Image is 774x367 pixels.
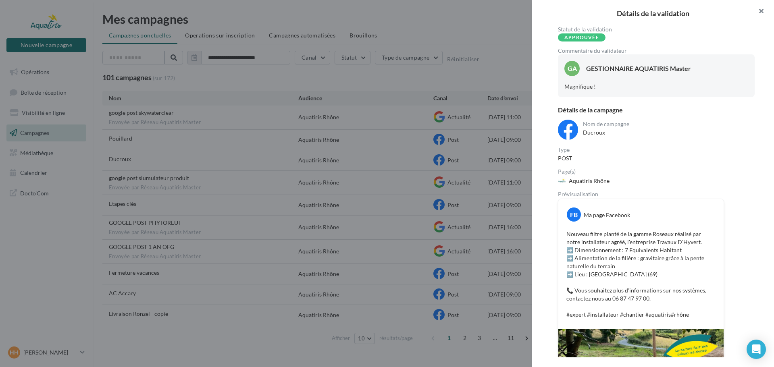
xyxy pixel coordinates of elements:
div: Page(s) [558,169,761,174]
h2: Détails de la validation [545,10,761,17]
span: GESTIONNAIRE AQUATIRIS Master [586,64,691,73]
div: Nom de campagne [583,121,753,127]
div: Magnifique ! [564,83,748,91]
label: Statut de la validation [558,27,755,32]
div: Détails de la campagne [558,107,755,113]
label: Commentaire du validateur [558,48,755,54]
div: Ducroux [583,129,753,137]
div: Open Intercom Messenger [747,340,766,359]
div: Type [558,147,755,153]
a: Aquatiris Rhône [558,176,761,185]
div: Ma page Facebook [584,211,630,219]
div: POST [558,154,755,162]
p: Nouveau filtre planté de la gamme Roseaux réalisé par notre installateur agréé, l'entreprise Trav... [566,230,716,319]
div: Prévisualisation [558,191,755,197]
div: FB [567,207,581,222]
div: Aquatiris Rhône [569,177,610,185]
span: GA [568,64,577,73]
div: Approuvée [558,33,605,41]
img: 274080439_103463688938464_7714747072246088022_n.jpg [558,177,566,185]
